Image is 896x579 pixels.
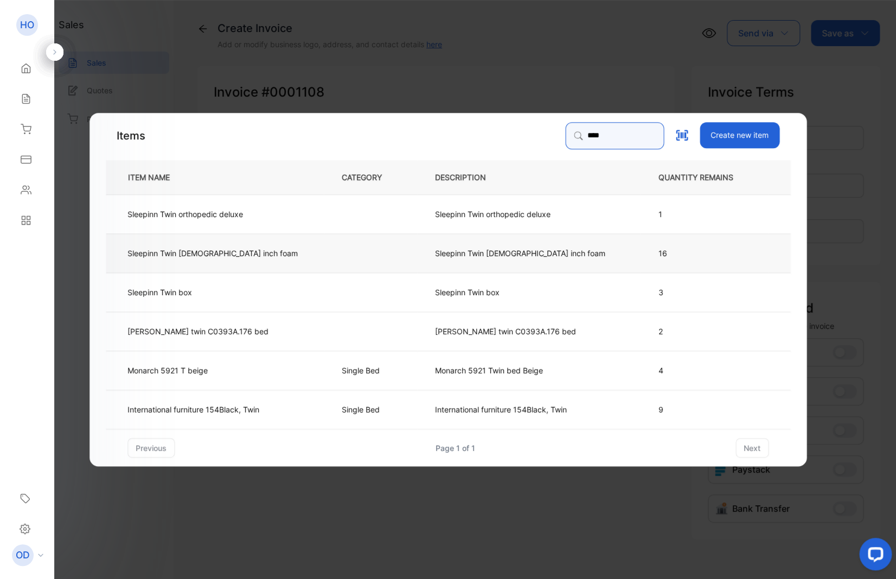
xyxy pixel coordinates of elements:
[658,287,750,298] p: 3
[658,247,750,259] p: 16
[435,326,576,337] p: [PERSON_NAME] twin C0393A.176 bed
[435,287,503,298] p: Sleepinn Twin box
[342,365,380,376] p: Single Bed
[700,122,779,148] button: Create new item
[435,365,543,376] p: Monarch 5921 Twin bed Beige
[436,442,475,454] div: Page 1 of 1
[127,365,208,376] p: Monarch 5921 T beige
[435,208,551,220] p: Sleepinn Twin orthopedic deluxe
[658,208,750,220] p: 1
[124,171,187,183] p: ITEM NAME
[117,128,145,144] p: Items
[342,404,380,415] p: Single Bed
[658,326,750,337] p: 2
[127,326,268,337] p: [PERSON_NAME] twin C0393A.176 bed
[658,404,750,415] p: 9
[127,438,175,457] button: previous
[342,171,399,183] p: CATEGORY
[435,404,567,415] p: International furniture 154Black, Twin
[127,287,196,298] p: Sleepinn Twin box
[16,548,30,562] p: OD
[435,171,503,183] p: DESCRIPTION
[735,438,769,457] button: next
[127,404,259,415] p: International furniture 154Black, Twin
[127,247,298,259] p: Sleepinn Twin [DEMOGRAPHIC_DATA] inch foam
[658,171,750,183] p: QUANTITY REMAINS
[20,18,34,32] p: HO
[127,208,243,220] p: Sleepinn Twin orthopedic deluxe
[658,365,750,376] p: 4
[786,171,841,183] p: UNIT PRICE
[435,247,605,259] p: Sleepinn Twin [DEMOGRAPHIC_DATA] inch foam
[850,533,896,579] iframe: LiveChat chat widget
